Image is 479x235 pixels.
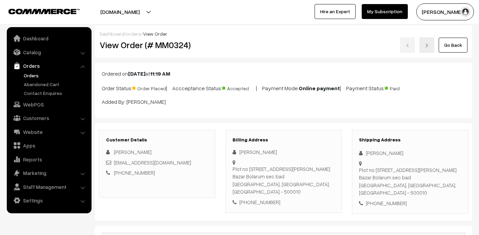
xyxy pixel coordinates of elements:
a: Contact Enquires [22,90,89,97]
button: [DOMAIN_NAME] [77,3,163,20]
a: Orders [22,72,89,79]
div: [PHONE_NUMBER] [359,199,461,207]
a: Go Back [439,38,467,53]
a: orders [126,31,141,37]
p: Ordered on at [102,70,465,78]
b: [DATE] [128,70,145,77]
a: Marketing [8,167,89,179]
div: Plot no [STREET_ADDRESS][PERSON_NAME] Bazar Bolarum sec bad [GEOGRAPHIC_DATA], [GEOGRAPHIC_DATA],... [233,165,335,196]
h3: Shipping Address [359,137,461,143]
a: Reports [8,153,89,165]
a: Customers [8,112,89,124]
div: / / [100,30,467,37]
b: 11:19 AM [150,70,170,77]
span: Order Placed [132,83,166,92]
div: [PERSON_NAME] [359,149,461,157]
h3: Billing Address [233,137,335,143]
a: Staff Management [8,181,89,193]
img: right-arrow.png [425,43,429,47]
img: user [460,7,471,17]
button: [PERSON_NAME]… [416,3,474,20]
h2: View Order (# MM0324) [100,40,216,50]
div: [PERSON_NAME] [233,148,335,156]
p: Order Status: | Accceptance Status: | Payment Mode: | Payment Status: [102,83,465,92]
a: [PHONE_NUMBER] [114,170,155,176]
b: Online payment [299,85,340,92]
a: Apps [8,139,89,152]
div: Plot no [STREET_ADDRESS][PERSON_NAME] Bazar Bolarum sec bad [GEOGRAPHIC_DATA], [GEOGRAPHIC_DATA],... [359,166,461,197]
a: WebPOS [8,98,89,111]
span: View Order [143,31,167,37]
a: Orders [8,60,89,72]
img: COMMMERCE [8,9,80,14]
span: Accepted [222,83,256,92]
a: Catalog [8,46,89,58]
span: Paid [385,83,419,92]
a: My Subscription [362,4,408,19]
a: [EMAIL_ADDRESS][DOMAIN_NAME] [114,159,191,165]
a: Hire an Expert [315,4,356,19]
a: Settings [8,194,89,207]
p: Added By: [PERSON_NAME] [102,98,465,106]
h3: Customer Details [106,137,208,143]
a: Dashboard [8,32,89,44]
a: Abandoned Cart [22,81,89,88]
a: COMMMERCE [8,7,68,15]
a: Dashboard [100,31,124,37]
span: [PERSON_NAME] [114,149,152,155]
div: [PHONE_NUMBER] [233,198,335,206]
a: Website [8,126,89,138]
